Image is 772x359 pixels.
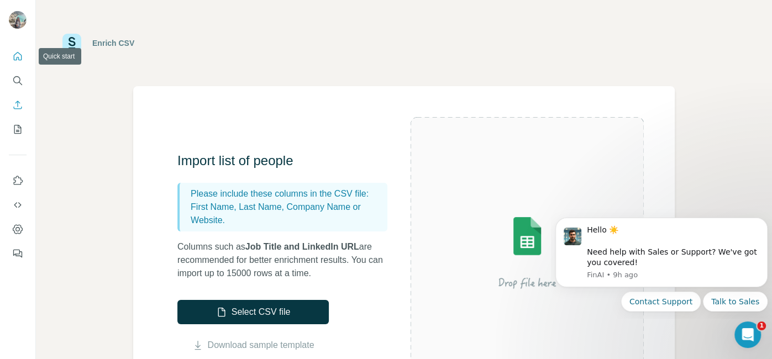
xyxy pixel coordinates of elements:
[734,321,761,348] iframe: Intercom live chat
[9,95,27,115] button: Enrich CSV
[9,46,27,66] button: Quick start
[9,195,27,215] button: Use Surfe API
[177,300,329,324] button: Select CSV file
[177,152,398,170] h3: Import list of people
[9,119,27,139] button: My lists
[92,38,134,49] div: Enrich CSV
[245,242,359,251] span: Job Title and LinkedIn URL
[9,244,27,263] button: Feedback
[9,11,27,29] img: Avatar
[191,187,383,200] p: Please include these columns in the CSV file:
[551,209,772,318] iframe: Intercom notifications message
[757,321,766,330] span: 1
[9,171,27,191] button: Use Surfe on LinkedIn
[9,71,27,91] button: Search
[428,186,627,318] img: Surfe Illustration - Drop file here or select below
[177,339,329,352] button: Download sample template
[177,240,398,280] p: Columns such as are recommended for better enrichment results. You can import up to 15000 rows at...
[191,200,383,227] p: First Name, Last Name, Company Name or Website.
[9,219,27,239] button: Dashboard
[62,34,81,52] img: Surfe Logo
[208,339,314,352] a: Download sample template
